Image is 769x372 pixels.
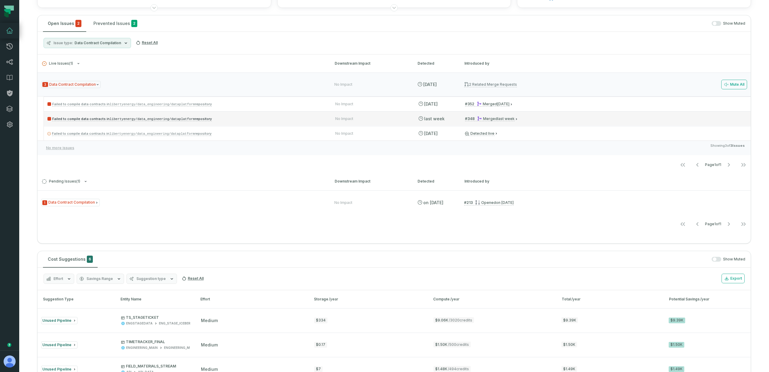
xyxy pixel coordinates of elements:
[424,131,438,136] relative-time: Sep 19, 2025, 1:04 AM GMT+3
[87,276,113,281] span: Savings Range
[424,101,438,106] relative-time: Sep 25, 2025, 2:01 AM GMT+3
[201,318,218,323] span: medium
[448,342,469,347] span: / 500 credits
[110,117,195,121] code: libertyenergy/data_engineering/dataplatform
[669,318,685,323] div: $9.39K
[676,159,751,171] ul: Page 1 of 1
[669,297,748,302] div: Potential Savings
[561,342,577,347] span: $1.50K
[562,297,658,302] div: Total
[109,132,195,136] code: libertyenergy/data_engineering/dataplatform
[121,340,211,344] p: TIMETRACKER_FINAL
[423,200,443,205] relative-time: Aug 7, 2025, 12:52 AM GMT+3
[314,366,323,372] div: $7
[42,318,71,323] span: Unused Pipeline
[497,102,509,106] relative-time: Sep 25, 2025, 12:38 AM GMT+3
[690,218,705,230] button: Go to previous page
[74,41,121,45] span: Data Contract Compilation
[43,251,98,267] button: Cost Suggestions
[722,274,745,283] button: Export
[89,15,142,32] button: Prevented Issues
[42,179,324,184] button: Pending Issues(1)
[433,317,474,323] span: $9.06K
[121,364,176,369] p: FIELD_MATERIALS_STREAM
[53,41,73,45] span: Issue type
[314,318,327,323] div: $334
[475,200,514,205] div: Opened
[676,218,751,230] ul: Page 1 of 1
[201,367,218,372] span: medium
[450,297,460,301] span: /year
[200,297,303,302] div: Effort
[464,200,514,205] a: #213Opened[DATE] 10:03:31 PM
[730,143,745,148] strong: 3 Issues
[75,20,81,27] span: critical issues and errors combined
[335,179,407,184] div: Downstream Impact
[43,15,86,32] button: Open Issues
[736,218,751,230] button: Go to last page
[449,318,472,322] span: / 3020 credits
[464,179,518,184] div: Introduced by
[497,116,515,121] relative-time: Sep 24, 2025, 12:31 AM GMT+3
[690,159,705,171] button: Go to previous page
[77,274,124,284] button: Savings Range
[136,276,166,281] span: Suggestion type
[121,315,193,320] p: TS_STAGETICKET
[424,116,445,121] relative-time: Sep 24, 2025, 1:01 AM GMT+3
[41,81,101,88] span: Issue Type
[52,102,212,106] span: Failed to compile data contracts in repository
[465,102,509,106] a: #352Merged[DATE] 12:38:54 AM
[44,274,74,284] button: Effort
[126,321,153,326] div: ENGSTAGEDATA
[721,80,747,89] button: Mute All
[561,366,577,372] span: $1.49K
[561,317,578,323] span: $9.39K
[47,102,51,106] span: Severity
[433,342,471,347] span: $1.50K
[42,61,73,66] span: Live Issues ( 1 )
[110,103,195,106] code: libertyenergy/data_engineering/dataplatform
[722,159,736,171] button: Go to next page
[144,21,745,26] div: Show Muted
[120,297,190,302] div: Entity Name
[464,61,518,66] div: Introduced by
[329,297,338,301] span: /year
[159,321,193,326] div: ENG_STAGE_ICEBERG
[44,38,131,48] button: Issue typeData Contract Compilation
[38,190,751,231] div: Pending Issues(1)
[52,131,211,136] span: Failed to compile data contracts in repository
[465,116,515,121] a: #348Merged[DATE] 12:31:39 AM
[334,200,352,205] div: No Impact
[131,20,137,27] span: 2
[179,274,206,283] button: Reset All
[465,131,494,136] a: Detected live
[53,276,63,281] span: Effort
[126,274,177,284] button: Suggestion type
[42,200,47,205] span: Severity
[41,199,100,206] span: Issue Type
[433,366,471,372] span: $1.48K
[38,333,751,357] button: Unused PipelineTIMETRACKER_FINALENGINEERING_MAINENGINEERING_MAIN_OUTPUTmedium$0.17$1.50K/500credi...
[164,346,211,350] div: ENGINEERING_MAIN_OUTPUT
[314,297,423,302] div: Storage
[42,367,71,371] span: Unused Pipeline
[676,218,690,230] button: Go to first page
[38,159,751,171] nav: pagination
[42,343,71,347] span: Unused Pipeline
[722,218,736,230] button: Go to next page
[87,256,93,263] span: 6
[42,179,80,184] span: Pending Issues ( 1 )
[42,61,324,66] button: Live Issues(1)
[433,297,551,302] div: Compute
[335,116,353,121] div: No Impact
[201,342,218,347] span: medium
[126,346,158,350] div: ENGINEERING_MAIN
[42,82,48,87] span: Severity
[335,61,407,66] div: Downstream Impact
[133,38,160,48] button: Reset All
[496,200,514,205] relative-time: Aug 6, 2025, 10:03 PM GMT+3
[669,342,684,348] div: $1.50K
[710,143,745,153] span: Showing 3 of
[38,72,751,172] div: Live Issues(1)
[334,82,352,87] div: No Impact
